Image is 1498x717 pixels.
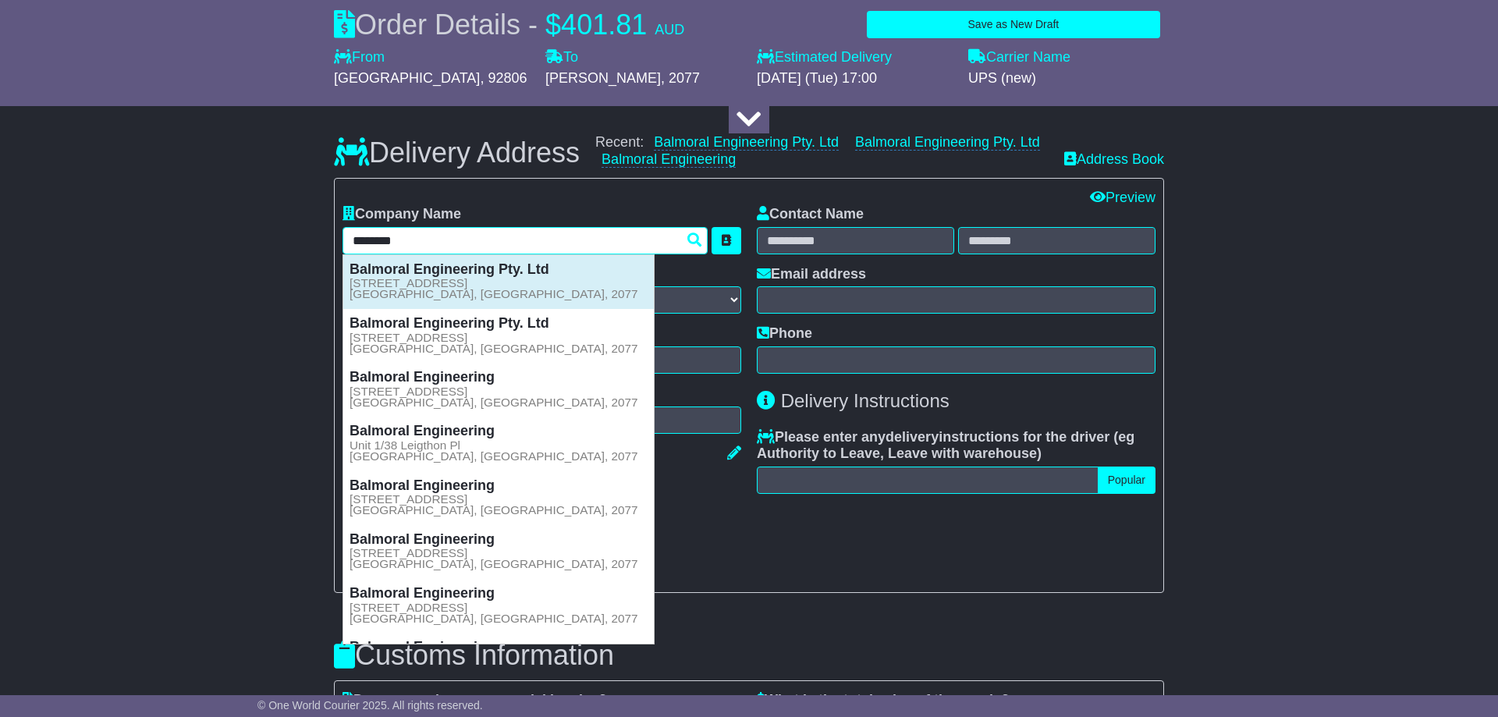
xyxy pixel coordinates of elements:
a: Preview [1090,190,1155,205]
label: Contact Name [757,206,864,223]
span: [GEOGRAPHIC_DATA] [334,70,480,86]
small: [STREET_ADDRESS] [GEOGRAPHIC_DATA], [GEOGRAPHIC_DATA], 2077 [350,548,638,570]
span: © One World Courier 2025. All rights reserved. [257,699,483,712]
span: 401.81 [561,9,647,41]
label: Carrier Name [968,49,1070,66]
a: Balmoral Engineering [602,151,736,168]
label: Email address [757,266,866,283]
strong: Balmoral Engineering Pty. Ltd [350,315,549,331]
small: Unit 1/38 Leigthon Pl [GEOGRAPHIC_DATA], [GEOGRAPHIC_DATA], 2077 [350,440,638,462]
label: To [545,49,578,66]
a: Balmoral Engineering Pty. Ltd [654,134,839,151]
strong: Balmoral Engineering [350,477,495,493]
label: Company Name [343,206,461,223]
a: Address Book [1064,151,1164,167]
div: Order Details - [334,8,684,41]
span: , 2077 [661,70,700,86]
label: Do you require a commercial invoice? [343,692,607,709]
small: [STREET_ADDRESS] [GEOGRAPHIC_DATA], [GEOGRAPHIC_DATA], 2077 [350,494,638,516]
button: Save as New Draft [867,11,1160,38]
strong: Balmoral Engineering Pty. Ltd [350,261,549,277]
strong: Balmoral Engineering [350,369,495,385]
small: [STREET_ADDRESS] [GEOGRAPHIC_DATA], [GEOGRAPHIC_DATA], 2077 [350,332,638,354]
span: AUD [655,22,684,37]
div: Recent: [595,134,1049,168]
span: , 92806 [480,70,527,86]
span: [PERSON_NAME] [545,70,661,86]
a: Balmoral Engineering Pty. Ltd [855,134,1040,151]
strong: Balmoral Engineering [350,423,495,438]
strong: Balmoral Engineering [350,585,495,601]
label: What is the total value of the goods? [757,692,1010,709]
label: Phone [757,325,812,343]
button: Popular [1098,467,1155,494]
div: [DATE] (Tue) 17:00 [757,70,953,87]
small: [STREET_ADDRESS] [GEOGRAPHIC_DATA], [GEOGRAPHIC_DATA], 2077 [350,602,638,624]
span: Delivery Instructions [781,390,950,411]
span: delivery [886,429,939,445]
span: $ [545,9,561,41]
h3: Delivery Address [334,137,580,169]
strong: Balmoral Engineering [350,531,495,547]
span: eg Authority to Leave, Leave with warehouse [757,429,1134,462]
small: [STREET_ADDRESS] [GEOGRAPHIC_DATA], [GEOGRAPHIC_DATA], 2077 [350,278,638,300]
label: From [334,49,385,66]
label: Please enter any instructions for the driver ( ) [757,429,1155,463]
strong: Balmoral Engineering [350,639,495,655]
label: Estimated Delivery [757,49,953,66]
div: UPS (new) [968,70,1164,87]
small: [STREET_ADDRESS] [GEOGRAPHIC_DATA], [GEOGRAPHIC_DATA], 2077 [350,386,638,408]
h3: Customs Information [334,640,1164,671]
